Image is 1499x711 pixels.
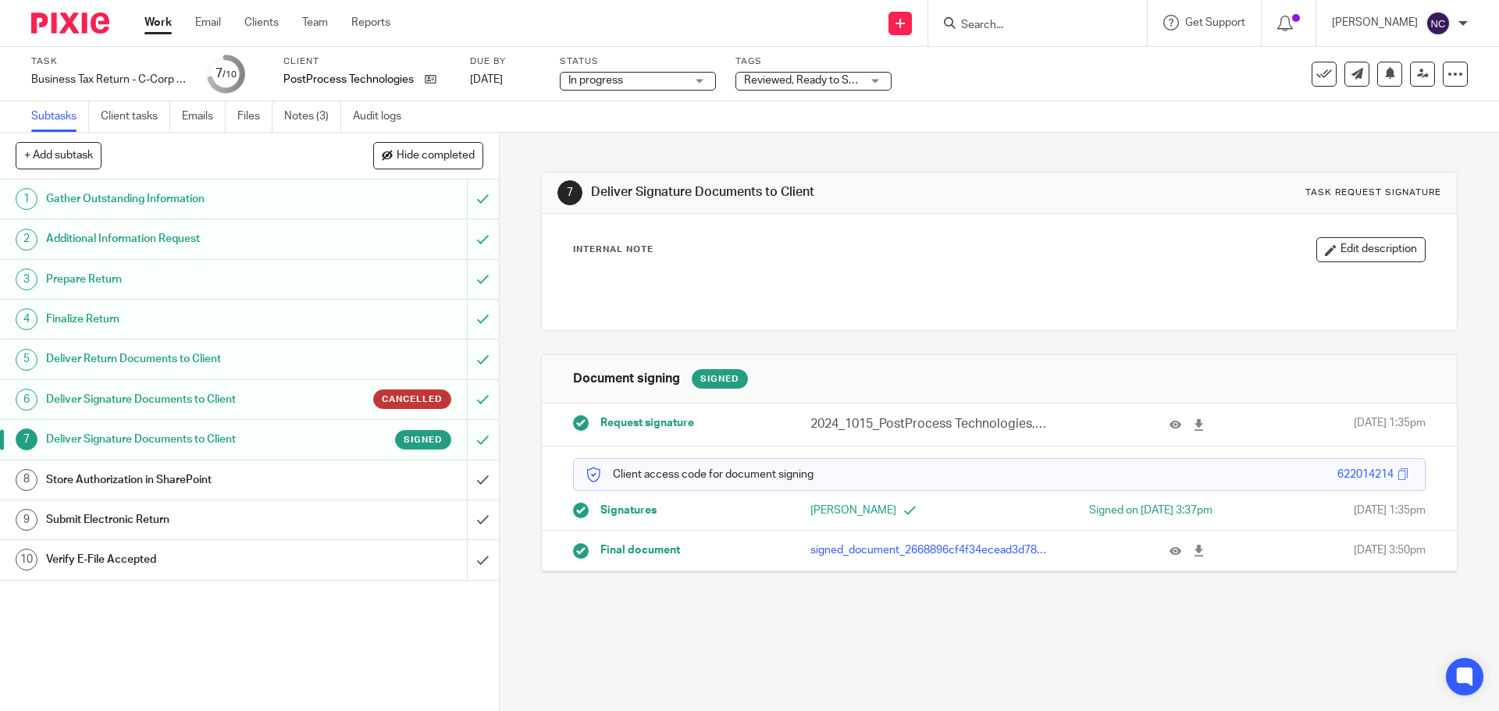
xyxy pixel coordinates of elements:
div: 7 [16,428,37,450]
span: Get Support [1185,17,1245,28]
div: Signed [692,369,748,389]
label: Status [560,55,716,68]
button: Edit description [1316,237,1426,262]
h1: Deliver Signature Documents to Client [46,428,316,451]
span: [DATE] 1:35pm [1354,415,1426,433]
p: Client access code for document signing [586,467,814,482]
small: /10 [223,70,237,79]
span: In progress [568,75,623,86]
button: + Add subtask [16,142,101,169]
a: Reports [351,15,390,30]
span: Final document [600,542,680,558]
div: 8 [16,469,37,491]
a: Email [195,15,221,30]
span: Hide completed [397,150,475,162]
button: Hide completed [373,142,483,169]
h1: Additional Information Request [46,227,316,251]
a: Files [237,101,272,132]
div: 6 [16,389,37,411]
div: 7 [215,65,237,83]
span: Cancelled [382,393,443,406]
div: 622014214 [1337,467,1394,482]
div: Signed on [DATE] 3:37pm [1024,503,1212,518]
div: 10 [16,549,37,571]
p: [PERSON_NAME] [1332,15,1418,30]
label: Client [283,55,450,68]
span: Reviewed, Ready to Send + 2 [744,75,885,86]
h1: Prepare Return [46,268,316,291]
h1: Deliver Return Documents to Client [46,347,316,371]
div: 9 [16,509,37,531]
a: Clients [244,15,279,30]
span: [DATE] [470,74,503,85]
h1: Verify E-File Accepted [46,548,316,571]
label: Task [31,55,187,68]
div: Business Tax Return - C-Corp - On Extension [31,72,187,87]
label: Due by [470,55,540,68]
p: PostProcess Technologies Inc [283,72,417,87]
a: Subtasks [31,101,89,132]
div: 7 [557,180,582,205]
h1: Document signing [573,371,680,387]
label: Tags [735,55,892,68]
a: Notes (3) [284,101,341,132]
div: Task request signature [1305,187,1441,199]
div: 3 [16,268,37,290]
p: 2024_1015_PostProcess Technologies, Inc._GovernmentCopy_Corporate.pdf [810,415,1046,433]
span: [DATE] 1:35pm [1354,503,1426,518]
h1: Deliver Signature Documents to Client [46,388,316,411]
a: Client tasks [101,101,170,132]
a: Team [302,15,328,30]
img: Pixie [31,12,109,34]
h1: Deliver Signature Documents to Client [591,184,1033,201]
span: [DATE] 3:50pm [1354,542,1426,558]
span: Request signature [600,415,694,431]
h1: Finalize Return [46,308,316,331]
h1: Submit Electronic Return [46,508,316,531]
div: 4 [16,308,37,330]
p: signed_document_2668896cf4f34ecead3d780c4f14fadf.pdf [810,542,1046,558]
div: 5 [16,349,37,371]
h1: Gather Outstanding Information [46,187,316,211]
img: svg%3E [1426,11,1451,36]
a: Audit logs [353,101,413,132]
a: Emails [182,101,226,132]
input: Search [960,19,1100,33]
span: Signed [404,433,443,446]
p: [PERSON_NAME] [810,503,999,518]
div: 2 [16,229,37,251]
h1: Store Authorization in SharePoint [46,468,316,492]
span: Signatures [600,503,657,518]
a: Work [144,15,172,30]
div: 1 [16,188,37,210]
p: Internal Note [573,244,653,256]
